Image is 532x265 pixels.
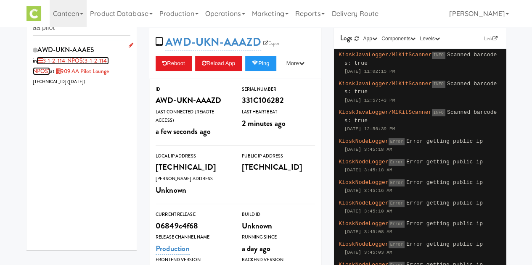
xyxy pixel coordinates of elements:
span: KioskNodeLogger [339,159,389,165]
div: Public IP Address [241,152,315,160]
a: 3-1-2-114-NPOS(3-1-2-114-NPOS) [33,57,109,75]
span: Error getting public ip [406,220,483,227]
div: Local IP Address [156,152,229,160]
div: Backend Version [241,256,315,264]
span: Error [389,220,405,228]
span: INFO [432,109,445,116]
span: a day ago [241,243,270,254]
span: in [33,57,109,75]
span: [DATE] 12:57:43 PM [344,98,395,103]
span: [DATE] 12:56:39 PM [344,126,395,131]
button: Levels [418,34,442,43]
img: Micromart [26,6,41,21]
div: Running Since [241,233,315,241]
span: (3-1-2-114-NPOS) [33,57,109,75]
div: [TECHNICAL_ID] [156,160,229,174]
button: Components [379,34,418,43]
span: at [50,67,109,75]
span: [DATE] 3:45:08 AM [344,229,392,234]
span: KioskNodeLogger [339,200,389,206]
button: Reboot [156,56,192,71]
span: KioskJavaLogger/MlKitScanner [339,109,431,115]
button: App [361,34,379,43]
li: AWD-UKN-AAAE5in 3-1-2-114-NPOS(3-1-2-114-NPOS)at 909 AA Pilot Lounge[TECHNICAL_ID] ([DATE]) [26,40,137,90]
span: a few seconds ago [156,126,211,137]
button: Reload App [195,56,242,71]
div: [PERSON_NAME] Address [156,175,229,183]
div: Serial Number [241,85,315,94]
span: Error [389,179,405,186]
span: [DATE] 3:45:18 AM [344,147,392,152]
span: Error getting public ip [406,179,483,186]
span: [DATE] 11:02:15 PM [344,69,395,74]
span: Logs [340,33,352,43]
span: AWD-UKN-AAAE5 [37,45,94,55]
div: Release Channel Name [156,233,229,241]
span: [DATE] 3:45:18 AM [344,168,392,173]
span: KioskNodeLogger [339,241,389,247]
span: [DATE] 3:45:16 AM [344,188,392,193]
div: AWD-UKN-AAAZD [156,93,229,108]
a: 909 AA Pilot Lounge [55,67,109,75]
span: Error getting public ip [406,200,483,206]
div: [TECHNICAL_ID] [241,160,315,174]
span: 2 minutes ago [241,118,285,129]
span: Scanned barcodes: true [344,52,497,66]
div: Unknown [241,219,315,233]
span: Error [389,241,405,248]
span: KioskJavaLogger/MlKitScanner [339,52,431,58]
div: Frontend Version [156,256,229,264]
span: Error getting public ip [406,138,483,144]
a: Link [482,34,500,43]
div: Last Connected (Remote Access) [156,108,229,124]
a: AWD-UKN-AAAZD [165,34,261,50]
span: Error [389,159,405,166]
span: Error [389,200,405,207]
span: KioskNodeLogger [339,179,389,186]
span: [TECHNICAL_ID] ( ) [33,79,85,85]
span: INFO [432,52,445,59]
span: Error getting public ip [406,159,483,165]
span: [DATE] [69,79,84,85]
div: Build Id [241,210,315,219]
a: Esper [261,39,282,47]
span: KioskNodeLogger [339,138,389,144]
span: Error [389,138,405,145]
span: KioskJavaLogger/MlKitScanner [339,81,431,87]
span: [DATE] 3:45:10 AM [344,209,392,214]
span: INFO [432,81,445,88]
button: Ping [245,56,276,71]
span: Error getting public ip [406,241,483,247]
a: Production [156,243,190,255]
div: Current Release [156,210,229,219]
div: Unknown [156,183,229,197]
span: [DATE] 3:45:03 AM [344,250,392,255]
div: Last Heartbeat [241,108,315,116]
span: KioskNodeLogger [339,220,389,227]
div: ID [156,85,229,94]
span: Scanned barcodes: true [344,109,497,124]
input: Search tablets [33,20,131,36]
div: 06849c4f68 [156,219,229,233]
button: More [280,56,311,71]
div: 331C106282 [241,93,315,108]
